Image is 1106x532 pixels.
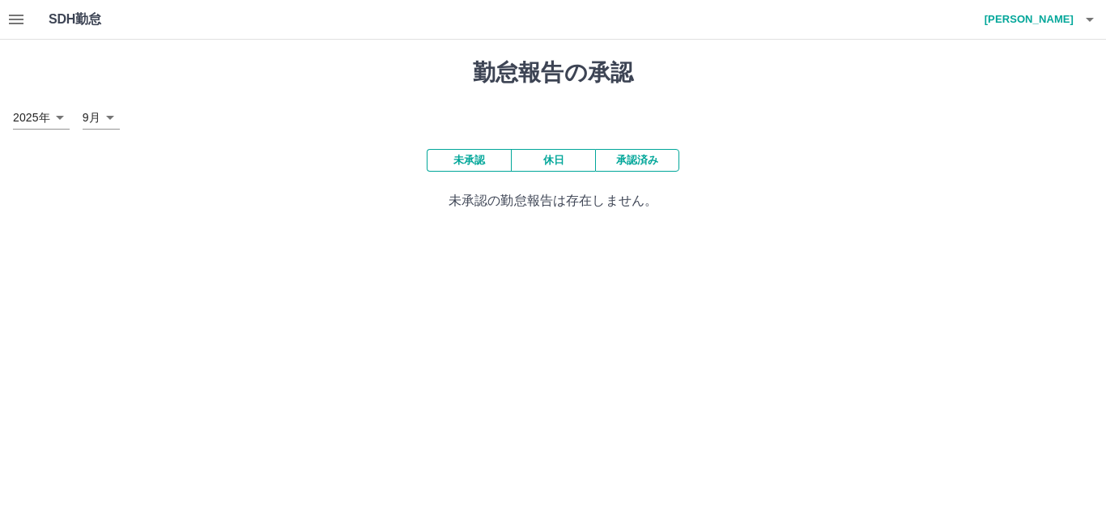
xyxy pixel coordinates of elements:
p: 未承認の勤怠報告は存在しません。 [13,191,1093,211]
button: 休日 [511,149,595,172]
button: 承認済み [595,149,679,172]
button: 未承認 [427,149,511,172]
h1: 勤怠報告の承認 [13,59,1093,87]
div: 2025年 [13,106,70,130]
div: 9月 [83,106,120,130]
